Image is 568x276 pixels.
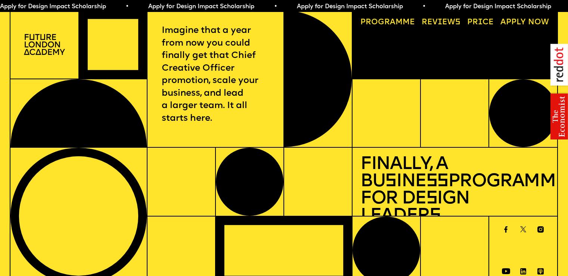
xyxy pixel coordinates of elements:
span: a [390,18,395,26]
span: • [125,4,129,10]
span: • [274,4,277,10]
a: Price [463,15,498,30]
span: • [422,4,426,10]
p: Imagine that a year from now you could finally get that Chief Creative Officer promotion, scale y... [162,25,269,125]
span: A [500,18,506,26]
a: Reviews [418,15,465,30]
h1: Finally, a Bu ine Programme for De ign Leader [360,156,549,225]
span: s [429,207,441,225]
span: s [426,190,437,208]
span: ss [426,172,448,191]
a: Apply now [497,15,553,30]
span: s [385,172,396,191]
a: Programme [357,15,419,30]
